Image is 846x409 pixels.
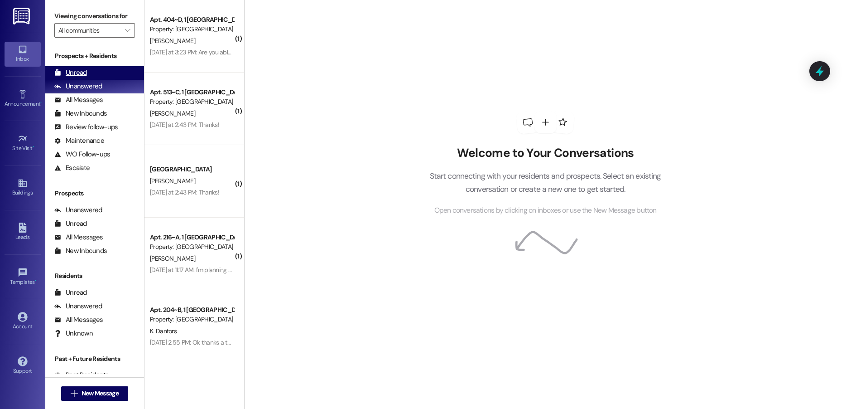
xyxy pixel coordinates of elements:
[150,254,195,263] span: [PERSON_NAME]
[45,189,144,198] div: Prospects
[58,23,120,38] input: All communities
[150,266,433,274] div: [DATE] at 11:17 AM: I'm planning on moving out this weekend how does that effect white glove clea...
[150,188,219,196] div: [DATE] at 2:43 PM: Thanks!
[125,27,130,34] i: 
[13,8,32,24] img: ResiDesk Logo
[54,163,90,173] div: Escalate
[5,131,41,156] a: Site Visit •
[54,246,107,256] div: New Inbounds
[54,288,87,297] div: Unread
[35,278,36,284] span: •
[150,177,195,185] span: [PERSON_NAME]
[54,82,102,91] div: Unanswered
[54,315,103,325] div: All Messages
[5,220,41,244] a: Leads
[54,95,103,105] div: All Messages
[54,122,118,132] div: Review follow-ups
[54,68,87,78] div: Unread
[150,109,195,117] span: [PERSON_NAME]
[5,354,41,378] a: Support
[54,109,107,118] div: New Inbounds
[150,15,234,24] div: Apt. 404~D, 1 [GEOGRAPHIC_DATA]
[54,219,87,229] div: Unread
[40,99,42,106] span: •
[150,305,234,315] div: Apt. 204~B, 1 [GEOGRAPHIC_DATA]
[82,389,119,398] span: New Message
[54,302,102,311] div: Unanswered
[150,48,383,56] div: [DATE] at 3:23 PM: Are you able to change the price on the app so I can pay rent [DATE]?!
[150,233,234,242] div: Apt. 216~A, 1 [GEOGRAPHIC_DATA]
[5,42,41,66] a: Inbox
[150,97,234,107] div: Property: [GEOGRAPHIC_DATA]
[150,121,219,129] div: [DATE] at 2:43 PM: Thanks!
[54,233,103,242] div: All Messages
[150,242,234,252] div: Property: [GEOGRAPHIC_DATA]
[150,37,195,45] span: [PERSON_NAME]
[33,144,34,150] span: •
[54,150,110,159] div: WO Follow-ups
[54,370,109,380] div: Past Residents
[150,88,234,97] div: Apt. 513~C, 1 [GEOGRAPHIC_DATA]
[54,205,102,215] div: Unanswered
[45,354,144,364] div: Past + Future Residents
[150,338,237,346] div: [DATE] 2:55 PM: Ok thanks a ton!!
[54,136,104,146] div: Maintenance
[5,309,41,334] a: Account
[150,165,234,174] div: [GEOGRAPHIC_DATA]
[5,265,41,289] a: Templates •
[45,51,144,61] div: Prospects + Residents
[434,205,657,216] span: Open conversations by clicking on inboxes or use the New Message button
[71,390,77,397] i: 
[150,315,234,324] div: Property: [GEOGRAPHIC_DATA]
[416,146,675,161] h2: Welcome to Your Conversations
[61,386,128,401] button: New Message
[54,9,135,23] label: Viewing conversations for
[54,329,93,338] div: Unknown
[45,271,144,281] div: Residents
[416,170,675,195] p: Start connecting with your residents and prospects. Select an existing conversation or create a n...
[5,175,41,200] a: Buildings
[150,24,234,34] div: Property: [GEOGRAPHIC_DATA]
[150,327,177,335] span: K. Danfors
